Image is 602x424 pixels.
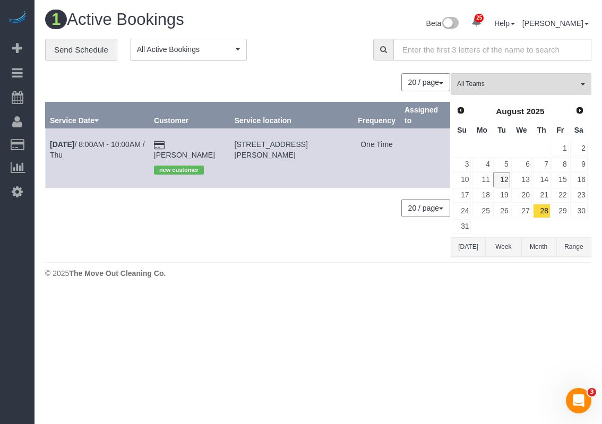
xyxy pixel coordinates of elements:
a: 28 [533,204,551,218]
a: 7 [533,157,551,171]
a: 29 [552,204,569,218]
span: All Active Bookings [137,44,233,55]
td: Service location [230,128,354,188]
a: Help [494,19,515,28]
span: August [496,107,524,116]
a: 23 [570,188,588,203]
a: 24 [453,204,471,218]
a: 10 [453,172,471,187]
a: 25 [466,11,487,34]
a: 22 [552,188,569,203]
th: Service Date [46,102,150,128]
span: All Teams [457,80,578,89]
nav: Pagination navigation [402,73,450,91]
button: 20 / page [401,199,450,217]
a: 6 [511,157,531,171]
i: Credit Card Payment [154,142,165,149]
span: new customer [154,166,204,174]
td: Assigned to [400,128,450,188]
a: Send Schedule [45,39,117,61]
span: Monday [477,126,487,134]
td: Frequency [354,128,400,188]
span: Friday [556,126,564,134]
span: 25 [475,14,484,22]
a: Next [572,103,587,118]
a: 16 [570,172,588,187]
button: All Active Bookings [130,39,247,60]
a: 5 [493,157,511,171]
a: Prev [453,103,468,118]
a: 20 [511,188,531,203]
span: 2025 [526,107,544,116]
th: Assigned to [400,102,450,128]
a: 26 [493,204,511,218]
a: 2 [570,142,588,156]
a: 17 [453,188,471,203]
b: [DATE] [50,140,74,149]
strong: The Move Out Cleaning Co. [69,269,166,278]
button: [DATE] [451,237,486,257]
a: 12 [493,172,511,187]
span: 3 [588,388,596,396]
span: Sunday [457,126,467,134]
a: 25 [472,204,492,218]
a: 27 [511,204,531,218]
button: Week [486,237,521,257]
a: 14 [533,172,551,187]
a: Beta [426,19,459,28]
a: [PERSON_NAME] [522,19,589,28]
a: 3 [453,157,471,171]
a: 9 [570,157,588,171]
span: 1 [45,10,67,29]
ol: All Teams [451,73,591,90]
a: [PERSON_NAME] [154,151,215,159]
div: © 2025 [45,268,591,279]
a: 8 [552,157,569,171]
span: Wednesday [516,126,527,134]
button: 20 / page [401,73,450,91]
img: Automaid Logo [6,11,28,25]
span: [STREET_ADDRESS][PERSON_NAME] [235,140,308,159]
th: Frequency [354,102,400,128]
a: 31 [453,219,471,233]
span: Saturday [574,126,583,134]
a: 18 [472,188,492,203]
a: 11 [472,172,492,187]
button: All Teams [451,73,591,95]
th: Service location [230,102,354,128]
span: Tuesday [497,126,506,134]
img: New interface [441,17,459,31]
a: 13 [511,172,531,187]
span: Next [575,106,584,115]
input: Enter the first 3 letters of the name to search [393,39,591,60]
iframe: Intercom live chat [566,388,591,413]
td: Customer [149,128,230,188]
a: 21 [533,188,551,203]
th: Customer [149,102,230,128]
button: Month [521,237,556,257]
td: Schedule date [46,128,150,188]
h1: Active Bookings [45,11,311,29]
nav: Pagination navigation [402,199,450,217]
button: Range [556,237,591,257]
span: Prev [457,106,465,115]
a: 1 [552,142,569,156]
a: 30 [570,204,588,218]
a: 4 [472,157,492,171]
a: 15 [552,172,569,187]
span: Thursday [537,126,546,134]
a: [DATE]/ 8:00AM - 10:00AM / Thu [50,140,145,159]
a: 19 [493,188,511,203]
